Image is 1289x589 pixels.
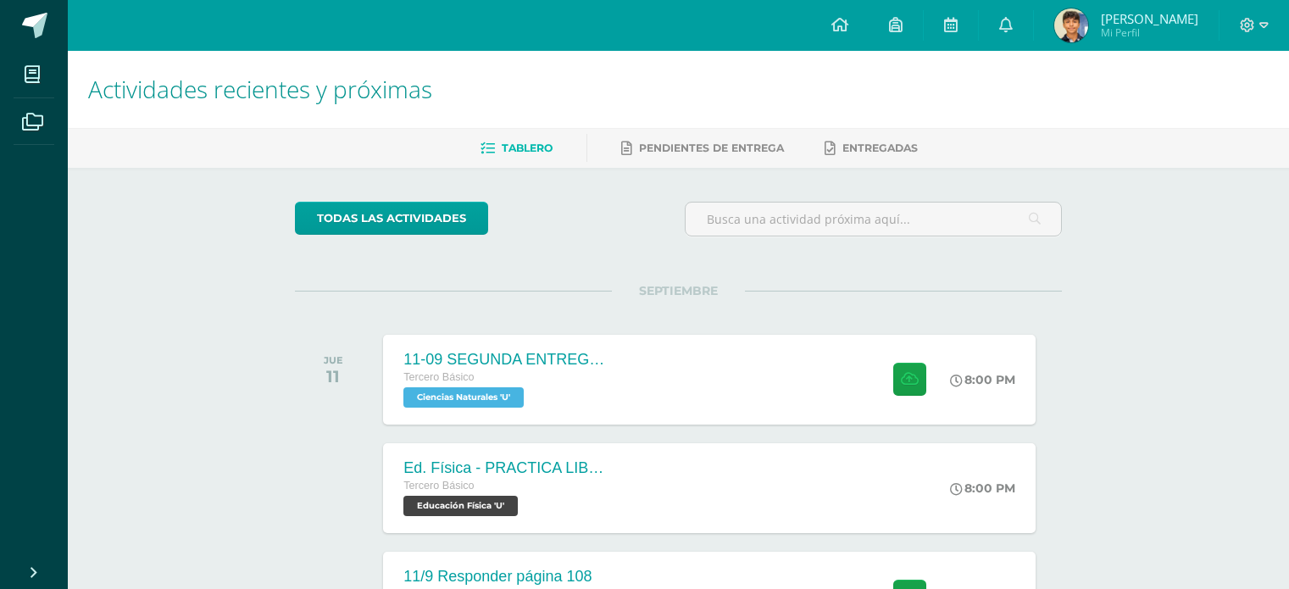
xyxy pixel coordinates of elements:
div: 11 [324,366,343,386]
span: Actividades recientes y próximas [88,73,432,105]
span: Mi Perfil [1101,25,1198,40]
span: Tercero Básico [403,371,474,383]
span: Tercero Básico [403,480,474,492]
span: Entregadas [842,142,918,154]
a: Entregadas [825,135,918,162]
div: 11-09 SEGUNDA ENTREGA DE GUÍA [403,351,607,369]
a: Pendientes de entrega [621,135,784,162]
img: 0e6c51aebb6d4d2a5558b620d4561360.png [1054,8,1088,42]
input: Busca una actividad próxima aquí... [686,203,1061,236]
span: [PERSON_NAME] [1101,10,1198,27]
div: 8:00 PM [950,372,1015,387]
span: Tablero [502,142,553,154]
div: Ed. Física - PRACTICA LIBRE Voleibol - S4C2 [403,459,607,477]
span: SEPTIEMBRE [612,283,745,298]
div: 11/9 Responder página 108 [403,568,592,586]
div: 8:00 PM [950,481,1015,496]
span: Educación Física 'U' [403,496,518,516]
span: Ciencias Naturales 'U' [403,387,524,408]
a: todas las Actividades [295,202,488,235]
a: Tablero [481,135,553,162]
span: Pendientes de entrega [639,142,784,154]
div: JUE [324,354,343,366]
